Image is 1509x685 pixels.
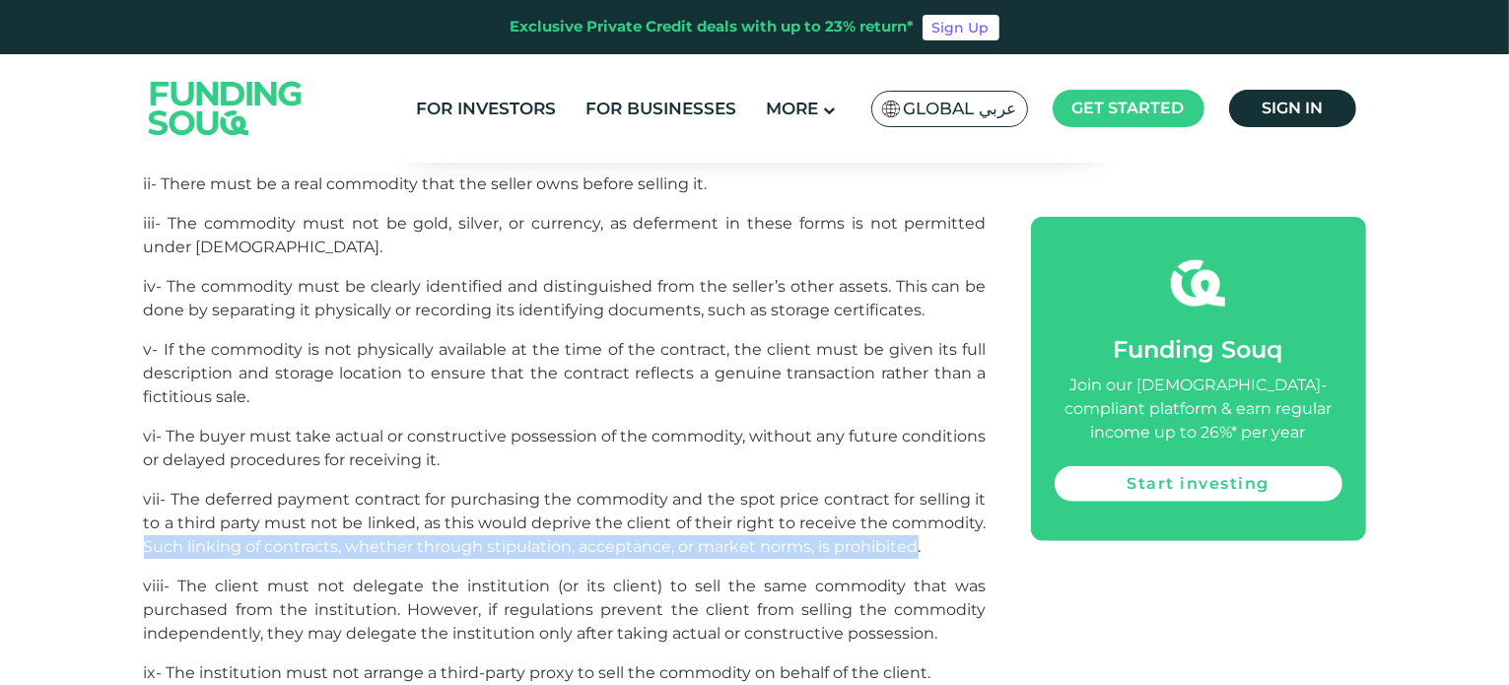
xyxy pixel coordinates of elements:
[1072,99,1185,117] span: Get started
[129,58,322,158] img: Logo
[1055,466,1342,502] a: Start investing
[1171,256,1225,310] img: fsicon
[144,174,708,193] span: ii- There must be a real commodity that the seller owns before selling it.
[144,277,987,319] span: iv- The commodity must be clearly identified and distinguished from the seller’s other assets. Th...
[766,99,818,118] span: More
[144,663,931,682] span: ix- The institution must not arrange a third-party proxy to sell the commodity on behalf of the c...
[144,577,987,643] span: viii- The client must not delegate the institution (or its client) to sell the same commodity tha...
[923,15,999,40] a: Sign Up
[904,98,1017,120] span: Global عربي
[144,427,987,469] span: vi- The buyer must take actual or constructive possession of the commodity, without any future co...
[144,490,987,556] span: vii- The deferred payment contract for purchasing the commodity and the spot price contract for s...
[411,93,561,125] a: For Investors
[882,101,900,117] img: SA Flag
[1262,99,1323,117] span: Sign in
[581,93,741,125] a: For Businesses
[1229,90,1356,127] a: Sign in
[144,214,987,256] span: iii- The commodity must not be gold, silver, or currency, as deferment in these forms is not perm...
[144,340,987,406] span: v- If the commodity is not physically available at the time of the contract, the client must be g...
[511,16,915,38] div: Exclusive Private Credit deals with up to 23% return*
[1055,374,1342,445] div: Join our [DEMOGRAPHIC_DATA]-compliant platform & earn regular income up to 26%* per year
[1114,335,1283,364] span: Funding Souq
